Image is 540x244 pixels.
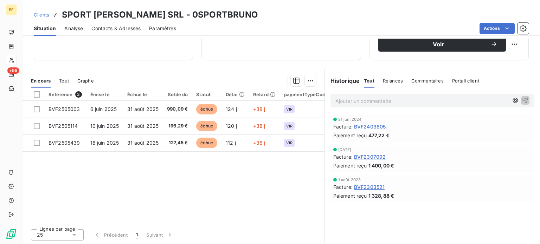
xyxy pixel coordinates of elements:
span: VIR [286,124,292,128]
div: Émise le [90,92,119,97]
span: 112 j [226,140,236,146]
span: Paiement reçu [333,192,367,199]
span: +38 j [253,140,265,146]
h3: SPORT [PERSON_NAME] SRL - 0SPORTBRUNO [62,8,258,21]
span: Facture : [333,183,353,191]
span: BVF2505439 [49,140,80,146]
button: Suivant [142,227,178,242]
span: 10 juin 2025 [90,123,119,129]
button: Actions [480,23,515,34]
span: Facture : [333,123,353,130]
span: +38 j [253,123,265,129]
span: BVF2307092 [354,153,386,160]
span: Portail client [452,78,479,84]
span: 31 août 2025 [127,106,159,112]
span: 990,09 € [167,106,188,113]
span: Commentaires [411,78,444,84]
span: Analyse [64,25,83,32]
span: 25 [37,231,43,238]
div: Délai [226,92,245,97]
iframe: Intercom live chat [516,220,533,237]
span: Relances [383,78,403,84]
span: Paiement reçu [333,132,367,139]
span: 31 août 2025 [127,123,159,129]
span: 120 j [226,123,237,129]
span: 31 août 2025 [127,140,159,146]
span: BVF2505003 [49,106,80,112]
span: Clients [34,12,49,18]
span: 3 [75,91,82,98]
a: Clients [34,11,49,18]
span: 127,45 € [167,139,188,146]
span: 477,22 € [368,132,390,139]
span: Contacts & Adresses [91,25,141,32]
span: [DATE] [338,147,352,152]
span: échue [196,104,217,114]
div: paymentTypeCode [284,92,328,97]
div: Référence [49,91,82,98]
span: 1 août 2023 [338,178,361,182]
span: Paiement reçu [333,162,367,169]
span: échue [196,121,217,131]
span: BVF2505114 [49,123,78,129]
span: Situation [34,25,56,32]
button: Voir [378,37,506,52]
span: +38 j [253,106,265,112]
span: 196,29 € [167,123,188,130]
span: 1 328,88 € [368,192,394,199]
img: Logo LeanPay [6,229,17,240]
span: échue [196,138,217,148]
span: VIR [286,107,292,111]
span: VIR [286,141,292,145]
span: 6 juin 2025 [90,106,117,112]
button: Précédent [89,227,132,242]
span: 1 400,00 € [368,162,394,169]
span: 124 j [226,106,237,112]
span: En cours [31,78,51,84]
span: BVF2403805 [354,123,386,130]
span: Tout [364,78,374,84]
div: Retard [253,92,276,97]
span: 18 juin 2025 [90,140,119,146]
span: 31 juil. 2024 [338,117,362,121]
span: 1 [136,231,138,238]
div: Solde dû [167,92,188,97]
span: Voir [387,41,490,47]
div: Statut [196,92,217,97]
div: Échue le [127,92,159,97]
span: +99 [7,67,19,74]
div: BE [6,4,17,15]
h6: Historique [325,77,360,85]
span: Facture : [333,153,353,160]
button: 1 [132,227,142,242]
span: BVF2303521 [354,183,385,191]
span: Tout [59,78,69,84]
span: Graphe [77,78,94,84]
span: Paramètres [149,25,176,32]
